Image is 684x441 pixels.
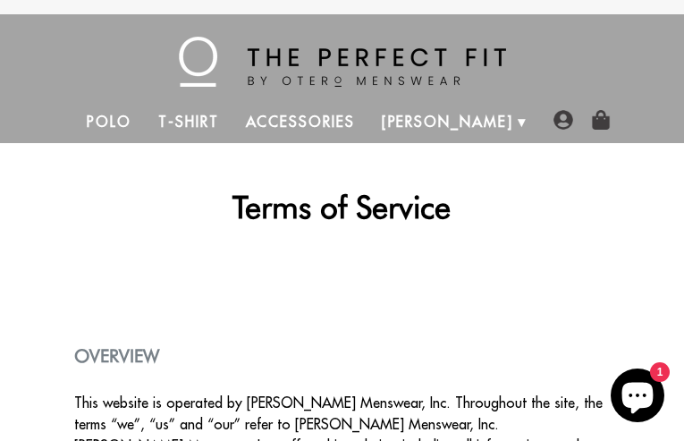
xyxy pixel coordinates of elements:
inbox-online-store-chat: Shopify online store chat [605,369,670,427]
a: [PERSON_NAME] [368,100,527,143]
a: Accessories [232,100,368,143]
img: user-account-icon.png [553,110,573,130]
h1: Terms of Service [74,188,610,225]
img: shopping-bag-icon.png [591,110,611,130]
h2: OVERVIEW [74,345,610,367]
a: T-Shirt [145,100,232,143]
a: Polo [73,100,145,143]
img: The Perfect Fit - by Otero Menswear - Logo [179,37,506,87]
